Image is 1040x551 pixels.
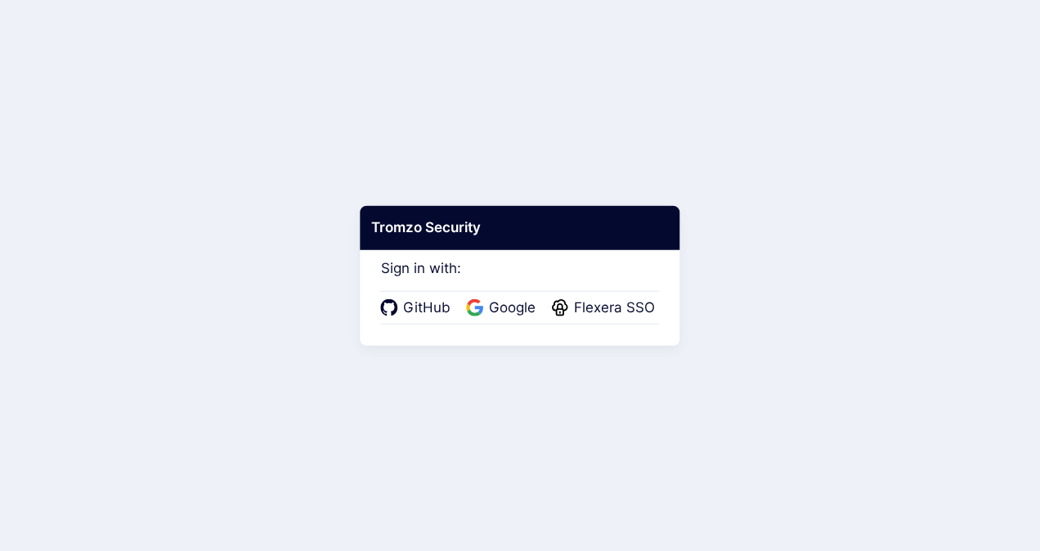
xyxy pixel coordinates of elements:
[360,206,679,250] div: Tromzo Security
[484,298,540,319] span: Google
[398,298,455,319] span: GitHub
[569,298,660,319] span: Flexera SSO
[381,238,660,325] div: Sign in with:
[467,298,540,319] a: Google
[381,298,455,319] a: GitHub
[552,298,660,319] a: Flexera SSO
